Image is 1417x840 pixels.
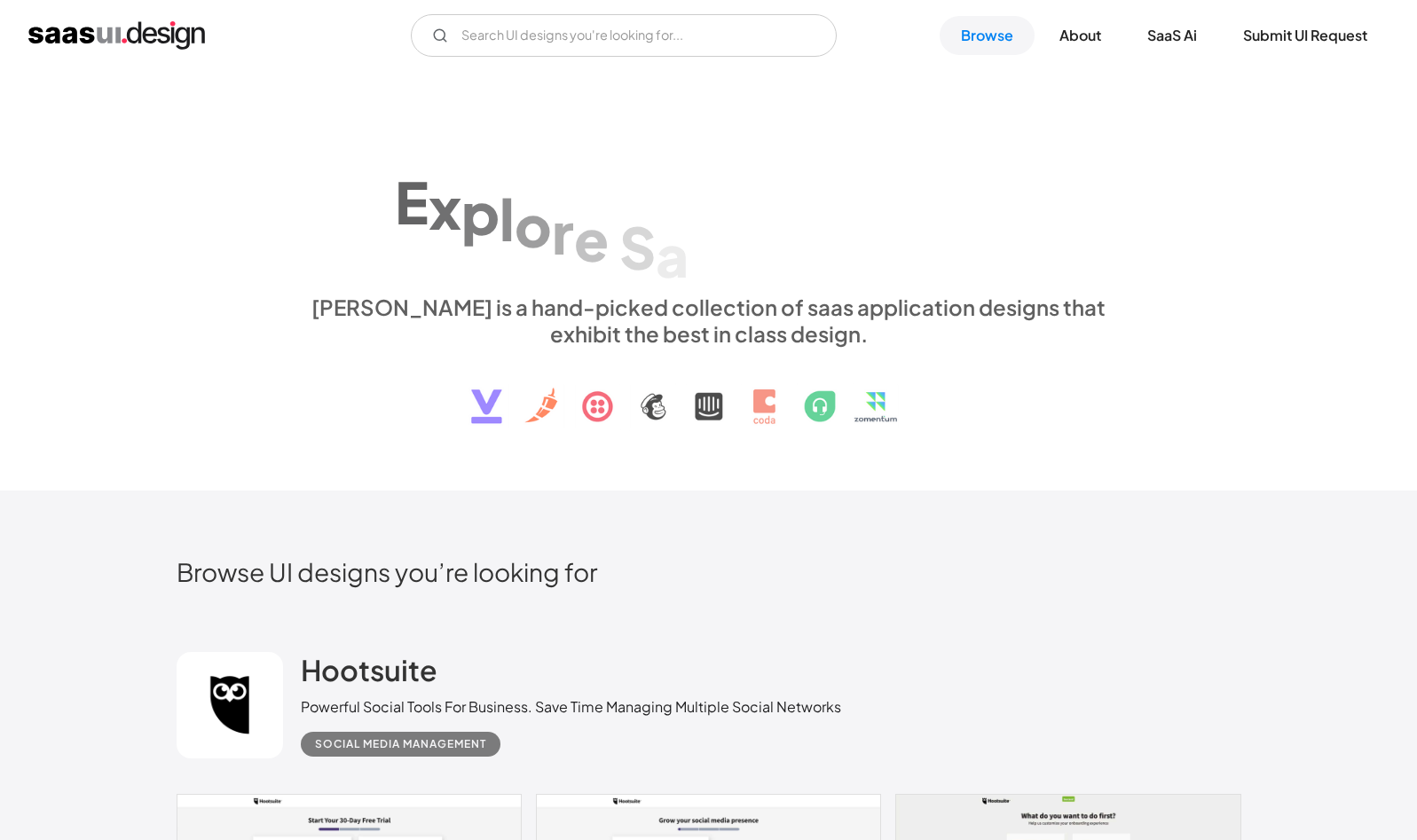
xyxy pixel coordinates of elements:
[315,734,486,755] div: Social Media Management
[619,213,656,281] div: S
[440,347,978,439] img: text, icon, saas logo
[656,221,689,289] div: a
[177,556,1241,587] h2: Browse UI designs you’re looking for
[301,652,437,687] h2: Hootsuite
[301,652,437,696] a: Hootsuite
[940,16,1035,55] a: Browse
[301,294,1117,347] div: [PERSON_NAME] is a hand-picked collection of saas application designs that exhibit the best in cl...
[395,167,429,235] div: E
[28,21,205,50] a: home
[552,197,574,265] div: r
[411,14,837,57] input: Search UI designs you're looking for...
[411,14,837,57] form: Email Form
[461,178,500,247] div: p
[301,696,841,718] div: Powerful Social Tools For Business. Save Time Managing Multiple Social Networks
[1126,16,1218,55] a: SaaS Ai
[301,140,1117,277] h1: Explore SaaS UI design patterns & interactions.
[515,191,552,259] div: o
[500,184,515,252] div: l
[574,205,609,273] div: e
[1038,16,1122,55] a: About
[429,172,461,240] div: x
[1222,16,1389,55] a: Submit UI Request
